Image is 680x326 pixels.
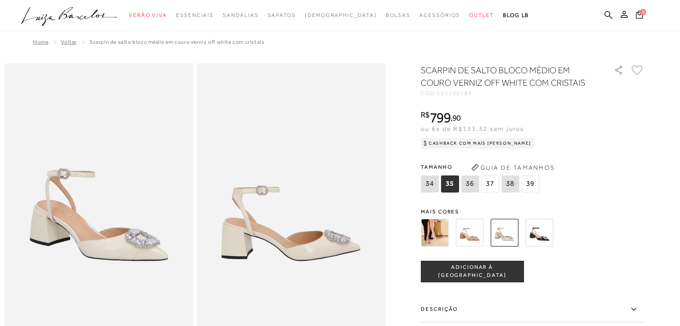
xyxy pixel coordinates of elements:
[633,10,646,22] button: 0
[129,12,167,18] span: Verão Viva
[421,219,448,247] img: SCARPIN DE SALTO BLOCO MÉDIO EM COURO COBRA METALIZADO PRATA COM CRISTAIS
[469,7,494,24] a: categoryNavScreenReaderText
[441,176,459,192] span: 35
[267,7,296,24] a: categoryNavScreenReaderText
[61,39,77,45] a: Voltar
[129,7,167,24] a: categoryNavScreenReaderText
[430,109,451,125] span: 799
[421,297,644,322] label: Descrição
[451,114,461,122] i: ,
[481,176,499,192] span: 37
[421,261,524,282] button: ADICIONAR À [GEOGRAPHIC_DATA]
[437,90,473,96] span: 121200283
[490,219,518,247] img: SCARPIN DE SALTO BLOCO MÉDIO EM COURO VERNIZ OFF WHITE COM CRISTAIS
[501,176,519,192] span: 38
[503,7,529,24] a: BLOG LB
[89,39,264,45] span: SCARPIN DE SALTO BLOCO MÉDIO EM COURO VERNIZ OFF WHITE COM CRISTAIS
[305,12,377,18] span: [DEMOGRAPHIC_DATA]
[640,9,646,15] span: 0
[421,160,541,174] span: Tamanho
[421,209,644,214] span: Mais cores
[419,7,460,24] a: categoryNavScreenReaderText
[503,12,529,18] span: BLOG LB
[468,160,558,175] button: Guia de Tamanhos
[33,39,48,45] a: Home
[525,219,553,247] img: SCARPIN DE SALTO BLOCO MÉDIO EM COURO VERNIZ PRETO COM CRISTAIS
[421,111,430,119] i: R$
[176,12,214,18] span: Essenciais
[305,7,377,24] a: noSubCategoriesText
[385,12,410,18] span: Bolsas
[223,12,258,18] span: Sandálias
[521,176,539,192] span: 39
[421,263,523,279] span: ADICIONAR À [GEOGRAPHIC_DATA]
[421,176,439,192] span: 34
[385,7,410,24] a: categoryNavScreenReaderText
[421,138,535,149] div: Cashback com Mais [PERSON_NAME]
[419,12,460,18] span: Acessórios
[421,91,600,96] div: CÓD:
[176,7,214,24] a: categoryNavScreenReaderText
[469,12,494,18] span: Outlet
[461,176,479,192] span: 36
[421,64,588,89] h1: SCARPIN DE SALTO BLOCO MÉDIO EM COURO VERNIZ OFF WHITE COM CRISTAIS
[456,219,483,247] img: SCARPIN DE SALTO BLOCO MÉDIO EM COURO VERNIZ BEGE COM CRISTAIS
[421,125,524,132] span: ou 6x de R$133,32 sem juros
[267,12,296,18] span: Sapatos
[223,7,258,24] a: categoryNavScreenReaderText
[452,113,461,122] span: 90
